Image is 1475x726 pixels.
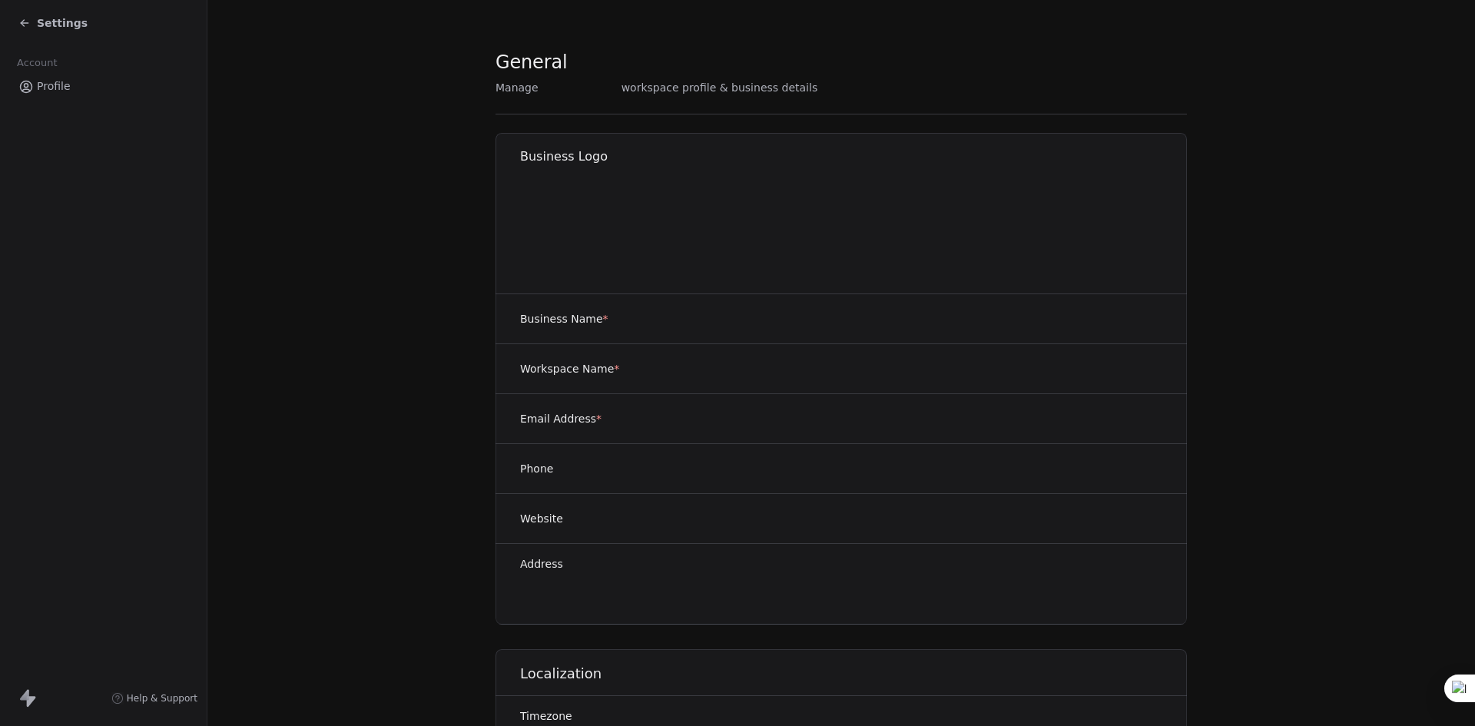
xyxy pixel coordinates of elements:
[18,15,88,31] a: Settings
[127,692,197,704] span: Help & Support
[520,665,1188,683] h1: Localization
[520,461,553,476] label: Phone
[37,15,88,31] span: Settings
[520,556,563,572] label: Address
[496,80,539,95] span: Manage
[520,148,1188,165] h1: Business Logo
[520,311,608,327] label: Business Name
[37,78,71,94] span: Profile
[520,361,619,376] label: Workspace Name
[10,51,64,75] span: Account
[12,74,194,99] a: Profile
[496,51,568,74] span: General
[520,511,563,526] label: Website
[520,708,741,724] label: Timezone
[621,80,818,95] span: workspace profile & business details
[520,411,602,426] label: Email Address
[111,692,197,704] a: Help & Support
